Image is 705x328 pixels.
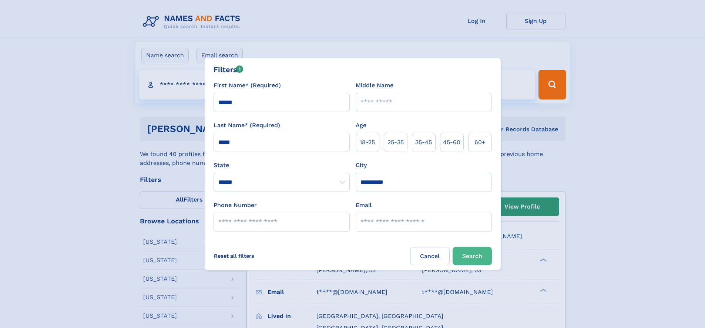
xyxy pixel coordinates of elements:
[356,121,366,130] label: Age
[360,138,375,147] span: 18‑25
[474,138,486,147] span: 60+
[214,161,350,170] label: State
[453,247,492,265] button: Search
[356,161,367,170] label: City
[214,81,281,90] label: First Name* (Required)
[356,201,372,210] label: Email
[415,138,432,147] span: 35‑45
[214,121,280,130] label: Last Name* (Required)
[443,138,460,147] span: 45‑60
[387,138,404,147] span: 25‑35
[410,247,450,265] label: Cancel
[214,64,244,75] div: Filters
[356,81,393,90] label: Middle Name
[209,247,259,265] label: Reset all filters
[214,201,257,210] label: Phone Number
